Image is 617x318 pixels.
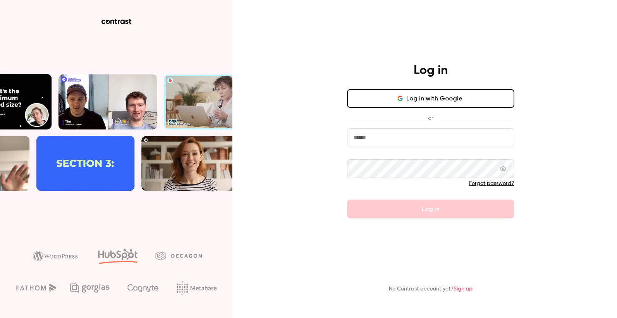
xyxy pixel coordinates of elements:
[347,89,514,108] button: Log in with Google
[454,286,473,292] a: Sign up
[469,181,514,186] a: Forgot password?
[155,251,202,260] img: decagon
[389,285,473,293] p: No Contrast account yet?
[414,63,448,78] h4: Log in
[424,114,437,122] span: or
